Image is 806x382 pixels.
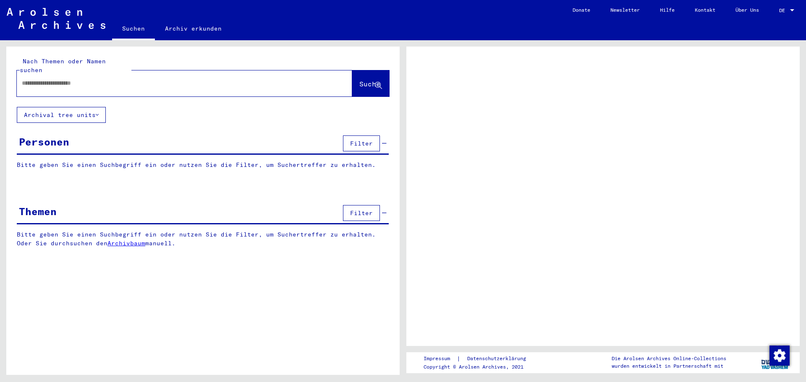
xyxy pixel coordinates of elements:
[350,209,373,217] span: Filter
[107,239,145,247] a: Archivbaum
[343,135,380,151] button: Filter
[7,8,105,29] img: Arolsen_neg.svg
[612,362,726,370] p: wurden entwickelt in Partnerschaft mit
[155,18,232,39] a: Archiv erkunden
[17,161,389,169] p: Bitte geben Sie einen Suchbegriff ein oder nutzen Sie die Filter, um Suchertreffer zu erhalten.
[20,57,106,74] mat-label: Nach Themen oder Namen suchen
[359,80,380,88] span: Suche
[424,363,536,371] p: Copyright © Arolsen Archives, 2021
[350,140,373,147] span: Filter
[352,70,389,96] button: Suche
[769,345,789,365] div: Zustimmung ändern
[612,355,726,362] p: Die Arolsen Archives Online-Collections
[343,205,380,221] button: Filter
[461,354,536,363] a: Datenschutzerklärung
[17,107,106,123] button: Archival tree units
[769,346,790,366] img: Zustimmung ändern
[424,354,457,363] a: Impressum
[759,352,791,373] img: yv_logo.png
[19,204,57,219] div: Themen
[19,134,69,149] div: Personen
[112,18,155,40] a: Suchen
[17,230,389,248] p: Bitte geben Sie einen Suchbegriff ein oder nutzen Sie die Filter, um Suchertreffer zu erhalten. O...
[779,8,788,13] span: DE
[424,354,536,363] div: |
